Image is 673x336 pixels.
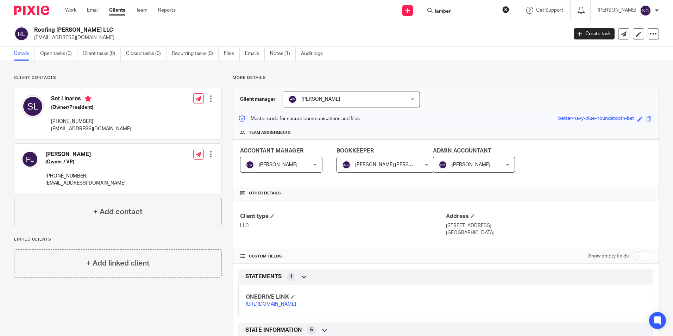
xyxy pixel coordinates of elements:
[270,47,296,61] a: Notes (1)
[86,258,150,269] h4: + Add linked client
[14,47,35,61] a: Details
[238,115,360,122] p: Master code for secure communications and files
[439,161,447,169] img: svg%3E
[249,191,281,196] span: Other details
[240,213,446,220] h4: Client type
[245,273,282,280] span: STATEMENTS
[14,26,29,41] img: svg%3E
[40,47,77,61] a: Open tasks (0)
[246,161,254,169] img: svg%3E
[224,47,240,61] a: Files
[45,180,126,187] p: [EMAIL_ADDRESS][DOMAIN_NAME]
[87,7,99,14] a: Email
[51,118,131,125] p: [PHONE_NUMBER]
[172,47,219,61] a: Recurring tasks (0)
[45,151,126,158] h4: [PERSON_NAME]
[588,253,629,260] label: Show empty fields
[240,222,446,229] p: LLC
[246,293,446,301] h4: ONEDRIVE LINK
[434,8,498,15] input: Search
[233,75,659,81] p: More details
[342,161,351,169] img: svg%3E
[240,148,303,154] span: ACCONTANT MANAGER
[598,7,636,14] p: [PERSON_NAME]
[240,254,446,259] h4: CUSTOM FIELDS
[51,125,131,132] p: [EMAIL_ADDRESS][DOMAIN_NAME]
[51,104,131,111] h5: (Owner/President)
[51,95,131,104] h4: Set Linares
[259,162,297,167] span: [PERSON_NAME]
[301,47,328,61] a: Audit logs
[536,8,563,13] span: Get Support
[34,34,563,41] p: [EMAIL_ADDRESS][DOMAIN_NAME]
[446,213,652,220] h4: Address
[446,229,652,236] p: [GEOGRAPHIC_DATA]
[245,47,265,61] a: Emails
[301,97,340,102] span: [PERSON_NAME]
[246,302,296,307] a: [URL][DOMAIN_NAME]
[290,273,293,280] span: 1
[65,7,76,14] a: Work
[355,162,434,167] span: [PERSON_NAME] [PERSON_NAME]
[574,28,615,39] a: Create task
[84,95,92,102] i: Primary
[249,130,291,136] span: Team assignments
[21,151,38,168] img: svg%3E
[14,237,222,242] p: Linked clients
[452,162,490,167] span: [PERSON_NAME]
[136,7,147,14] a: Team
[45,173,126,180] p: [PHONE_NUMBER]
[45,158,126,166] h5: (Owner / VP)
[336,148,374,154] span: BOOKKEEPER
[288,95,297,104] img: svg%3E
[640,5,651,16] img: svg%3E
[502,6,509,13] button: Clear
[93,206,143,217] h4: + Add contact
[34,26,457,34] h2: Roofing [PERSON_NAME] LLC
[14,75,222,81] p: Client contacts
[21,95,44,118] img: svg%3E
[109,7,125,14] a: Clients
[126,47,166,61] a: Closed tasks (0)
[83,47,121,61] a: Client tasks (0)
[558,115,634,123] div: better-navy-blue-houndstooth-bat
[310,326,313,334] span: 5
[245,326,302,334] span: STATE INFORMATION
[433,148,491,154] span: ADMIN ACCOUNTANT
[240,96,276,103] h3: Client manager
[158,7,176,14] a: Reports
[446,222,652,229] p: [STREET_ADDRESS]
[14,6,49,15] img: Pixie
